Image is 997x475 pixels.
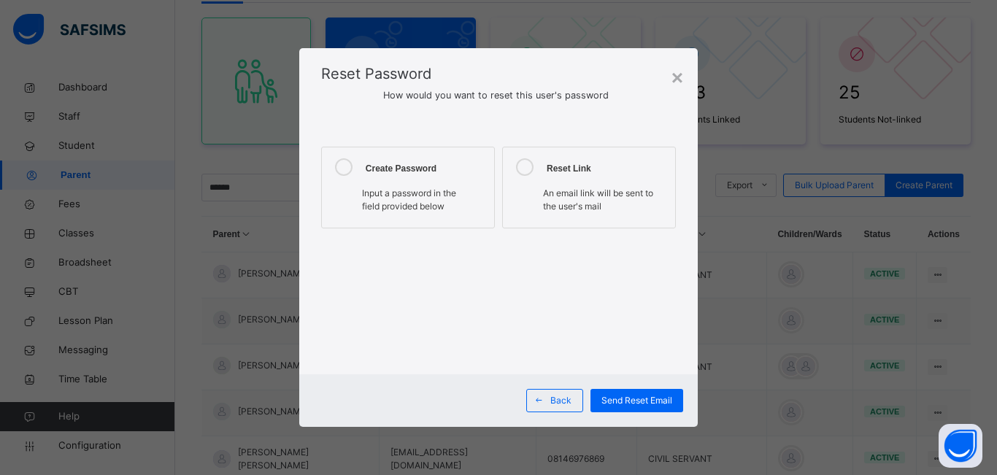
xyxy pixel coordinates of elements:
[366,158,487,176] div: Create Password
[362,188,456,212] span: Input a password in the field provided below
[543,188,653,212] span: An email link will be sent to the user's mail
[601,394,672,407] span: Send Reset Email
[939,424,982,468] button: Open asap
[321,88,676,102] span: How would you want to reset this user's password
[671,63,683,93] div: ×
[550,394,571,407] span: Back
[321,65,431,82] span: Reset Password
[547,158,668,176] div: Reset Link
